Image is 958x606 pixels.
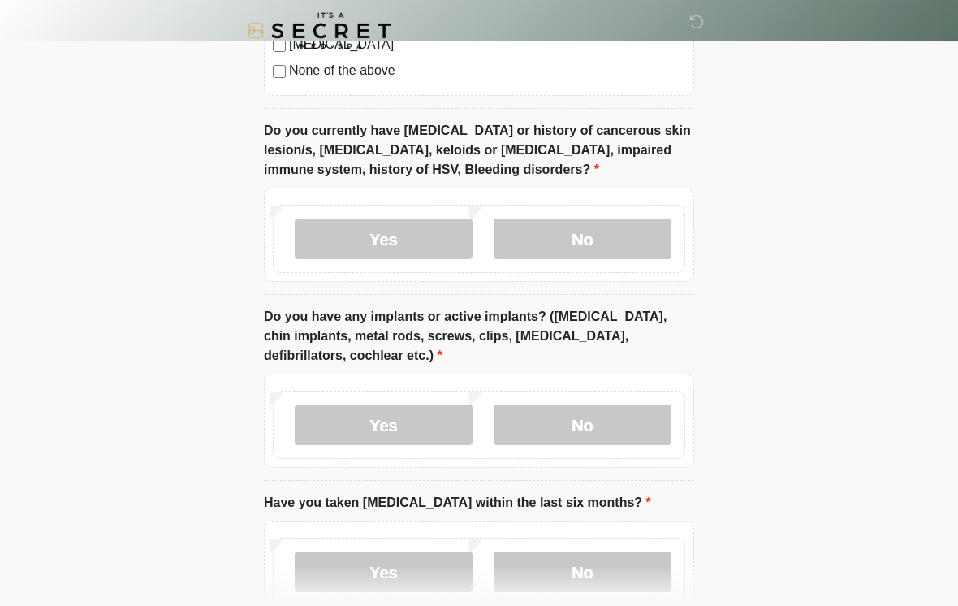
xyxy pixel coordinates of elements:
img: It's A Secret Med Spa Logo [248,12,391,49]
label: No [494,552,671,592]
label: Do you have any implants or active implants? ([MEDICAL_DATA], chin implants, metal rods, screws, ... [264,307,694,366]
label: Yes [295,219,473,259]
label: Have you taken [MEDICAL_DATA] within the last six months? [264,493,651,513]
label: Do you currently have [MEDICAL_DATA] or history of cancerous skin lesion/s, [MEDICAL_DATA], keloi... [264,121,694,180]
input: None of the above [273,65,286,78]
label: Yes [295,552,473,592]
label: None of the above [289,61,685,80]
label: No [494,219,671,259]
label: No [494,405,671,445]
label: Yes [295,405,473,445]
